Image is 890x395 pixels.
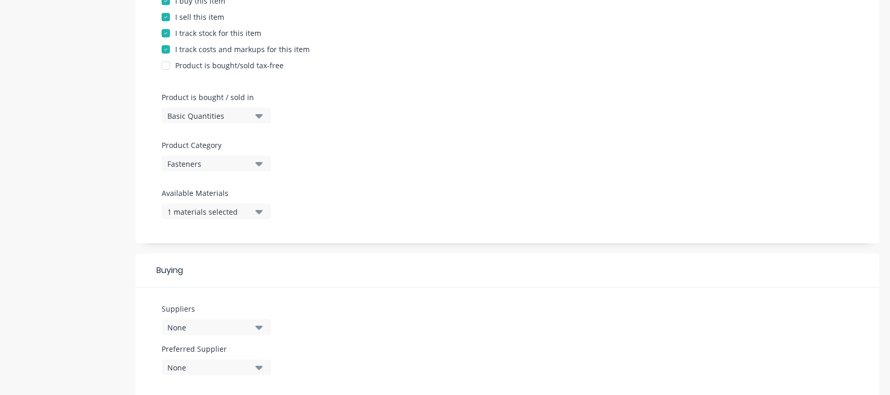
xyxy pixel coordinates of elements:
label: Suppliers [162,303,271,314]
div: I track costs and markups for this item [175,44,310,55]
div: Buying [136,254,880,288]
button: None [162,319,271,335]
button: Basic Quantities [162,108,271,124]
div: Fasteners [167,158,251,169]
div: Basic Quantities [167,110,251,121]
div: I track stock for this item [175,28,261,39]
label: Product Category [162,140,266,151]
div: I sell this item [175,11,224,22]
div: None [167,322,251,333]
label: Available Materials [162,188,271,199]
div: None [167,362,251,373]
button: Fasteners [162,156,271,171]
button: 1 materials selected [162,204,271,219]
div: Product is bought/sold tax-free [175,60,284,71]
div: 1 materials selected [167,206,251,217]
button: None [162,360,271,375]
label: Product is bought / sold in [162,92,266,103]
label: Preferred Supplier [162,343,271,354]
